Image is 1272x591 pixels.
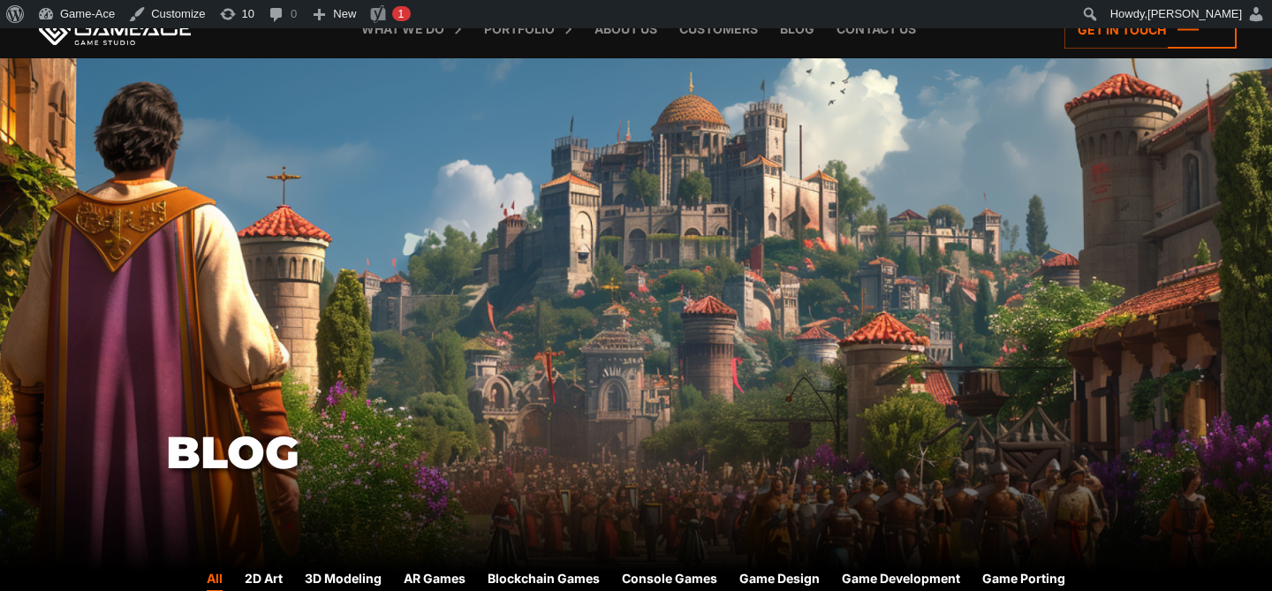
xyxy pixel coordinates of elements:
[397,7,404,20] span: 1
[1064,11,1237,49] a: Get in touch
[166,428,1107,477] h1: Blog
[1147,7,1242,20] span: [PERSON_NAME]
